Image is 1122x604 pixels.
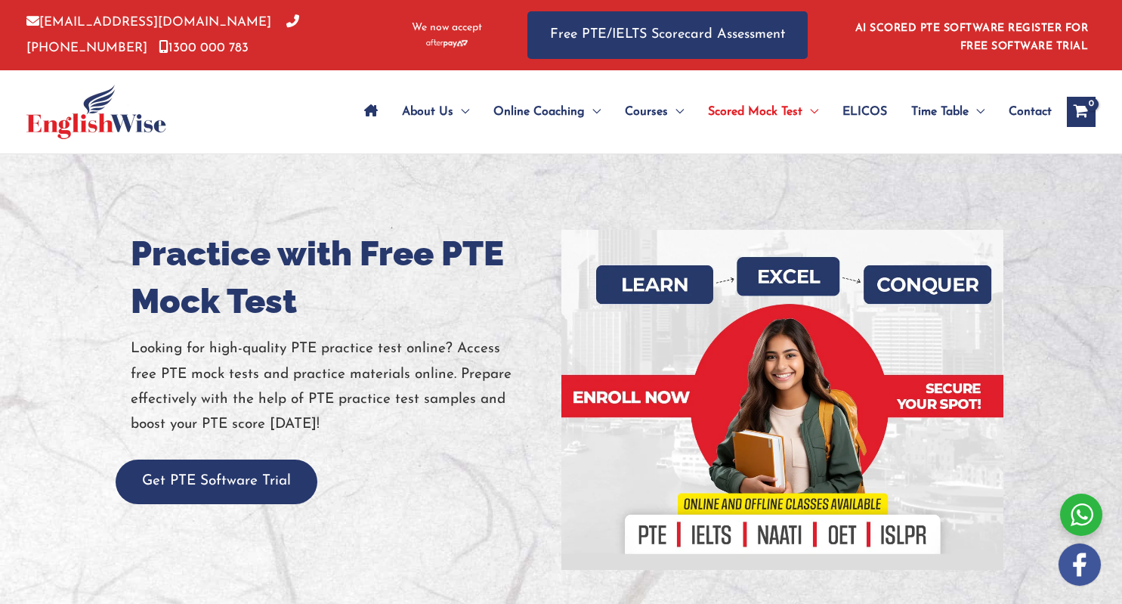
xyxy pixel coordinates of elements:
[481,85,613,138] a: Online CoachingMenu Toggle
[402,85,453,138] span: About Us
[842,85,887,138] span: ELICOS
[426,39,468,48] img: Afterpay-Logo
[493,85,585,138] span: Online Coaching
[802,85,818,138] span: Menu Toggle
[997,85,1052,138] a: Contact
[159,42,249,54] a: 1300 000 783
[1059,544,1101,586] img: white-facebook.png
[131,336,550,437] p: Looking for high-quality PTE practice test online? Access free PTE mock tests and practice materi...
[26,85,166,139] img: cropped-ew-logo
[899,85,997,138] a: Time TableMenu Toggle
[708,85,802,138] span: Scored Mock Test
[352,85,1052,138] nav: Site Navigation: Main Menu
[412,20,482,36] span: We now accept
[585,85,601,138] span: Menu Toggle
[911,85,969,138] span: Time Table
[613,85,696,138] a: CoursesMenu Toggle
[855,23,1089,52] a: AI SCORED PTE SOFTWARE REGISTER FOR FREE SOFTWARE TRIAL
[116,474,317,488] a: Get PTE Software Trial
[26,16,271,29] a: [EMAIL_ADDRESS][DOMAIN_NAME]
[390,85,481,138] a: About UsMenu Toggle
[830,85,899,138] a: ELICOS
[116,460,317,504] button: Get PTE Software Trial
[625,85,668,138] span: Courses
[26,16,299,54] a: [PHONE_NUMBER]
[1009,85,1052,138] span: Contact
[131,230,550,325] h1: Practice with Free PTE Mock Test
[453,85,469,138] span: Menu Toggle
[668,85,684,138] span: Menu Toggle
[846,11,1096,60] aside: Header Widget 1
[969,85,984,138] span: Menu Toggle
[1067,97,1096,127] a: View Shopping Cart, empty
[696,85,830,138] a: Scored Mock TestMenu Toggle
[527,11,808,59] a: Free PTE/IELTS Scorecard Assessment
